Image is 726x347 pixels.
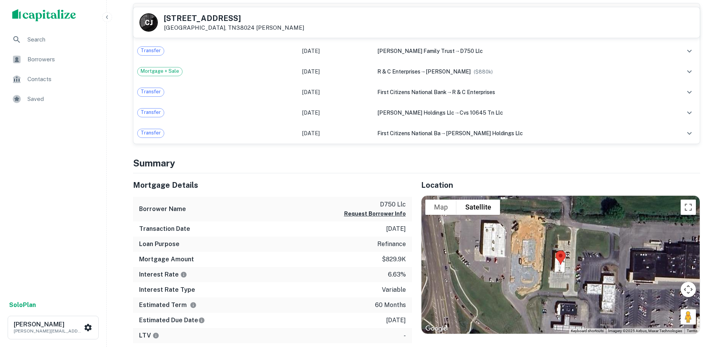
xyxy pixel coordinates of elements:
[460,110,503,116] span: cvs 10645 tn llc
[688,286,726,323] iframe: Chat Widget
[388,270,406,279] p: 6.63%
[377,47,657,55] div: →
[27,94,96,104] span: Saved
[139,285,195,294] h6: Interest Rate Type
[8,316,99,339] button: [PERSON_NAME][PERSON_NAME][EMAIL_ADDRESS][DOMAIN_NAME]
[133,179,412,191] h5: Mortgage Details
[164,14,304,22] h5: [STREET_ADDRESS]
[27,55,96,64] span: Borrowers
[27,35,96,44] span: Search
[6,50,100,69] a: Borrowers
[683,106,696,119] button: expand row
[298,61,373,82] td: [DATE]
[377,89,447,95] span: first citizens national bank
[377,69,420,75] span: r & c enterprises
[683,65,696,78] button: expand row
[377,67,657,76] div: →
[683,45,696,58] button: expand row
[139,331,159,340] h6: LTV
[386,224,406,233] p: [DATE]
[139,301,197,310] h6: Estimated Term
[139,316,205,325] h6: Estimated Due Date
[164,24,304,31] p: [GEOGRAPHIC_DATA], TN38024
[452,89,495,95] span: r & c enterprises
[138,129,164,137] span: Transfer
[138,88,164,96] span: Transfer
[298,102,373,123] td: [DATE]
[683,86,696,99] button: expand row
[421,179,700,191] h5: Location
[373,3,661,20] th: Summary
[446,130,523,136] span: [PERSON_NAME] holdings llc
[404,331,406,340] p: -
[256,24,304,31] a: [PERSON_NAME]
[386,316,406,325] p: [DATE]
[14,321,82,328] h6: [PERSON_NAME]
[9,301,36,310] a: SoloPlan
[377,130,441,136] span: first citizens national ba
[6,70,100,88] a: Contacts
[681,282,696,297] button: Map camera controls
[377,48,455,54] span: [PERSON_NAME] family trust
[198,317,205,324] svg: Estimate is based on a standard schedule for this type of loan.
[139,224,190,233] h6: Transaction Date
[14,328,82,334] p: [PERSON_NAME][EMAIL_ADDRESS][DOMAIN_NAME]
[344,209,406,218] button: Request Borrower Info
[608,329,682,333] span: Imagery ©2025 Airbus, Maxar Technologies
[139,270,187,279] h6: Interest Rate
[474,69,493,75] span: ($ 880k )
[426,69,471,75] span: [PERSON_NAME]
[382,255,406,264] p: $829.9k
[138,47,164,54] span: Transfer
[344,200,406,209] p: d750 llc
[375,301,406,310] p: 60 months
[683,127,696,140] button: expand row
[460,48,483,54] span: d750 llc
[190,302,197,309] svg: Term is based on a standard schedule for this type of loan.
[377,110,454,116] span: [PERSON_NAME] holdings llc
[687,329,697,333] a: Terms (opens in new tab)
[298,123,373,144] td: [DATE]
[180,271,187,278] svg: The interest rates displayed on the website are for informational purposes only and may be report...
[133,3,298,20] th: Type
[423,324,449,334] img: Google
[681,309,696,325] button: Drag Pegman onto the map to open Street View
[138,109,164,116] span: Transfer
[6,30,100,49] a: Search
[133,156,700,170] h4: Summary
[377,109,657,117] div: →
[423,324,449,334] a: Open this area in Google Maps (opens a new window)
[27,75,96,84] span: Contacts
[145,18,152,28] p: C J
[298,3,373,20] th: Record Date
[377,88,657,96] div: →
[298,41,373,61] td: [DATE]
[139,255,194,264] h6: Mortgage Amount
[138,67,182,75] span: Mortgage + Sale
[139,205,186,214] h6: Borrower Name
[382,285,406,294] p: variable
[571,328,604,334] button: Keyboard shortcuts
[298,82,373,102] td: [DATE]
[12,9,76,21] img: capitalize-logo.png
[377,129,657,138] div: →
[425,200,457,215] button: Show street map
[377,240,406,249] p: refinance
[139,240,179,249] h6: Loan Purpose
[681,200,696,215] button: Toggle fullscreen view
[457,200,500,215] button: Show satellite imagery
[152,332,159,339] svg: LTVs displayed on the website are for informational purposes only and may be reported incorrectly...
[6,90,100,108] a: Saved
[9,301,36,309] strong: Solo Plan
